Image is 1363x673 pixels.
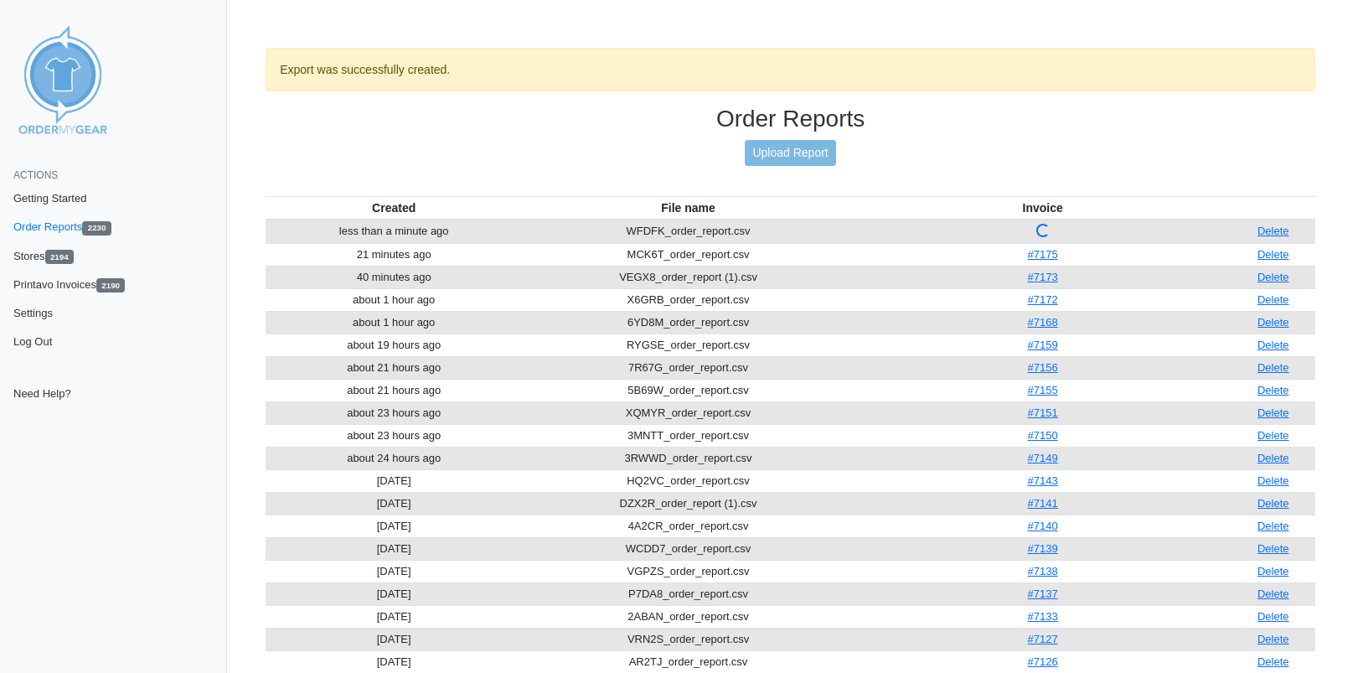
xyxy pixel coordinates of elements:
a: #7150 [1028,429,1058,442]
a: Delete [1257,406,1289,419]
td: [DATE] [266,469,522,492]
a: Delete [1257,452,1289,464]
td: VGPZS_order_report.csv [522,560,854,582]
td: P7DA8_order_report.csv [522,582,854,605]
a: Delete [1257,316,1289,329]
a: #7175 [1028,248,1058,261]
a: Delete [1257,293,1289,306]
td: XQMYR_order_report.csv [522,401,854,424]
a: Delete [1257,633,1289,645]
th: Created [266,196,522,220]
td: 3RWWD_order_report.csv [522,447,854,469]
a: Delete [1257,384,1289,396]
td: 2ABAN_order_report.csv [522,605,854,628]
a: Delete [1257,339,1289,351]
td: about 23 hours ago [266,424,522,447]
td: [DATE] [266,605,522,628]
td: VRN2S_order_report.csv [522,628,854,650]
th: File name [522,196,854,220]
a: #7168 [1028,316,1058,329]
a: Delete [1257,588,1289,600]
a: Delete [1257,429,1289,442]
td: WFDFK_order_report.csv [522,220,854,244]
td: [DATE] [266,537,522,560]
td: about 24 hours ago [266,447,522,469]
a: #7140 [1028,520,1058,532]
a: #7159 [1028,339,1058,351]
a: Delete [1257,655,1289,668]
a: Delete [1257,271,1289,283]
td: [DATE] [266,492,522,515]
td: about 21 hours ago [266,379,522,401]
a: Delete [1257,225,1289,237]
td: 5B69W_order_report.csv [522,379,854,401]
td: 40 minutes ago [266,266,522,288]
a: #7155 [1028,384,1058,396]
a: #7138 [1028,565,1058,577]
a: Delete [1257,610,1289,623]
td: [DATE] [266,650,522,673]
td: [DATE] [266,628,522,650]
a: #7126 [1028,655,1058,668]
a: Delete [1257,248,1289,261]
td: 3MNTT_order_report.csv [522,424,854,447]
a: #7133 [1028,610,1058,623]
td: about 19 hours ago [266,334,522,356]
td: 7R67G_order_report.csv [522,356,854,379]
div: Export was successfully created. [266,48,1315,91]
a: Delete [1257,474,1289,487]
h3: Order Reports [266,105,1315,133]
span: 2194 [45,250,74,264]
a: #7143 [1028,474,1058,487]
span: Actions [13,169,58,181]
td: 4A2CR_order_report.csv [522,515,854,537]
td: [DATE] [266,582,522,605]
td: about 1 hour ago [266,311,522,334]
td: less than a minute ago [266,220,522,244]
td: 21 minutes ago [266,243,522,266]
a: #7127 [1028,633,1058,645]
a: #7141 [1028,497,1058,510]
td: about 21 hours ago [266,356,522,379]
a: #7137 [1028,588,1058,600]
td: about 1 hour ago [266,288,522,311]
a: Delete [1257,542,1289,555]
td: DZX2R_order_report (1).csv [522,492,854,515]
th: Invoice [854,196,1231,220]
td: [DATE] [266,560,522,582]
td: VEGX8_order_report (1).csv [522,266,854,288]
a: #7151 [1028,406,1058,419]
a: Delete [1257,520,1289,532]
a: #7149 [1028,452,1058,464]
a: #7172 [1028,293,1058,306]
span: 2230 [82,221,111,236]
td: [DATE] [266,515,522,537]
td: WCDD7_order_report.csv [522,537,854,560]
td: HQ2VC_order_report.csv [522,469,854,492]
td: about 23 hours ago [266,401,522,424]
td: 6YD8M_order_report.csv [522,311,854,334]
a: Upload Report [745,140,835,166]
span: 2190 [96,278,125,292]
a: Delete [1257,565,1289,577]
a: Delete [1257,361,1289,374]
td: X6GRB_order_report.csv [522,288,854,311]
a: #7156 [1028,361,1058,374]
a: Delete [1257,497,1289,510]
td: AR2TJ_order_report.csv [522,650,854,673]
td: MCK6T_order_report.csv [522,243,854,266]
td: RYGSE_order_report.csv [522,334,854,356]
a: #7173 [1028,271,1058,283]
a: #7139 [1028,542,1058,555]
